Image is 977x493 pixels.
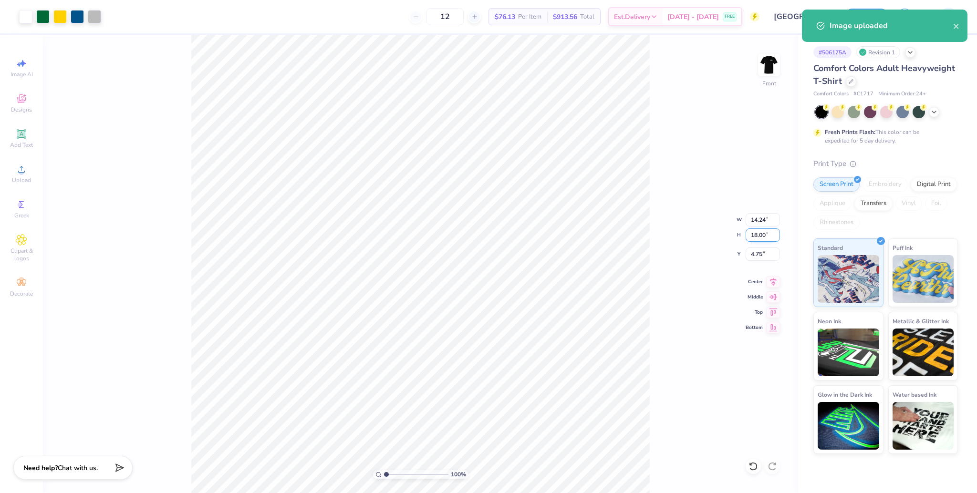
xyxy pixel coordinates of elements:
[893,316,949,326] span: Metallic & Glitter Ink
[5,247,38,262] span: Clipart & logos
[426,8,464,25] input: – –
[853,90,873,98] span: # C1717
[451,470,466,479] span: 100 %
[854,196,893,211] div: Transfers
[825,128,875,136] strong: Fresh Prints Flash:
[12,176,31,184] span: Upload
[813,158,958,169] div: Print Type
[953,20,960,31] button: close
[767,7,837,26] input: Untitled Design
[518,12,541,22] span: Per Item
[10,71,33,78] span: Image AI
[813,216,860,230] div: Rhinestones
[746,278,763,285] span: Center
[818,329,879,376] img: Neon Ink
[14,212,29,219] span: Greek
[893,390,936,400] span: Water based Ink
[813,90,849,98] span: Comfort Colors
[893,243,913,253] span: Puff Ink
[746,324,763,331] span: Bottom
[813,196,852,211] div: Applique
[10,141,33,149] span: Add Text
[725,13,735,20] span: FREE
[813,177,860,192] div: Screen Print
[830,20,953,31] div: Image uploaded
[58,463,98,472] span: Chat with us.
[580,12,594,22] span: Total
[746,294,763,300] span: Middle
[495,12,515,22] span: $76.13
[893,329,954,376] img: Metallic & Glitter Ink
[818,390,872,400] span: Glow in the Dark Ink
[818,255,879,303] img: Standard
[667,12,719,22] span: [DATE] - [DATE]
[863,177,908,192] div: Embroidery
[893,255,954,303] img: Puff Ink
[818,243,843,253] span: Standard
[759,55,779,74] img: Front
[11,106,32,113] span: Designs
[813,62,955,87] span: Comfort Colors Adult Heavyweight T-Shirt
[818,316,841,326] span: Neon Ink
[553,12,577,22] span: $913.56
[878,90,926,98] span: Minimum Order: 24 +
[614,12,650,22] span: Est. Delivery
[23,463,58,472] strong: Need help?
[825,128,942,145] div: This color can be expedited for 5 day delivery.
[10,290,33,298] span: Decorate
[856,46,900,58] div: Revision 1
[746,309,763,316] span: Top
[895,196,922,211] div: Vinyl
[893,402,954,450] img: Water based Ink
[818,402,879,450] img: Glow in the Dark Ink
[813,46,852,58] div: # 506175A
[911,177,957,192] div: Digital Print
[762,79,776,88] div: Front
[925,196,947,211] div: Foil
